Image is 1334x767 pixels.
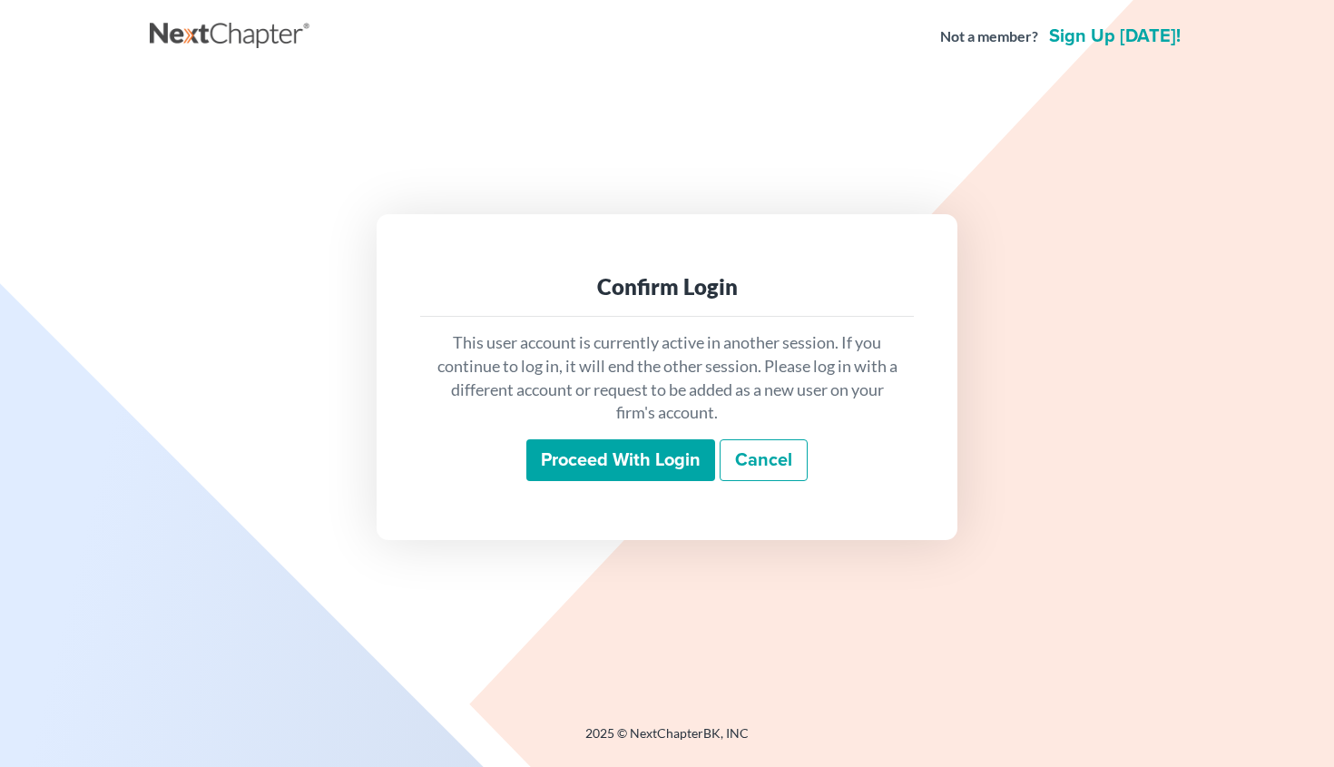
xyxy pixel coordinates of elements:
p: This user account is currently active in another session. If you continue to log in, it will end ... [435,331,899,425]
strong: Not a member? [940,26,1038,47]
div: Confirm Login [435,272,899,301]
a: Cancel [720,439,808,481]
input: Proceed with login [526,439,715,481]
a: Sign up [DATE]! [1045,27,1184,45]
div: 2025 © NextChapterBK, INC [150,724,1184,757]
